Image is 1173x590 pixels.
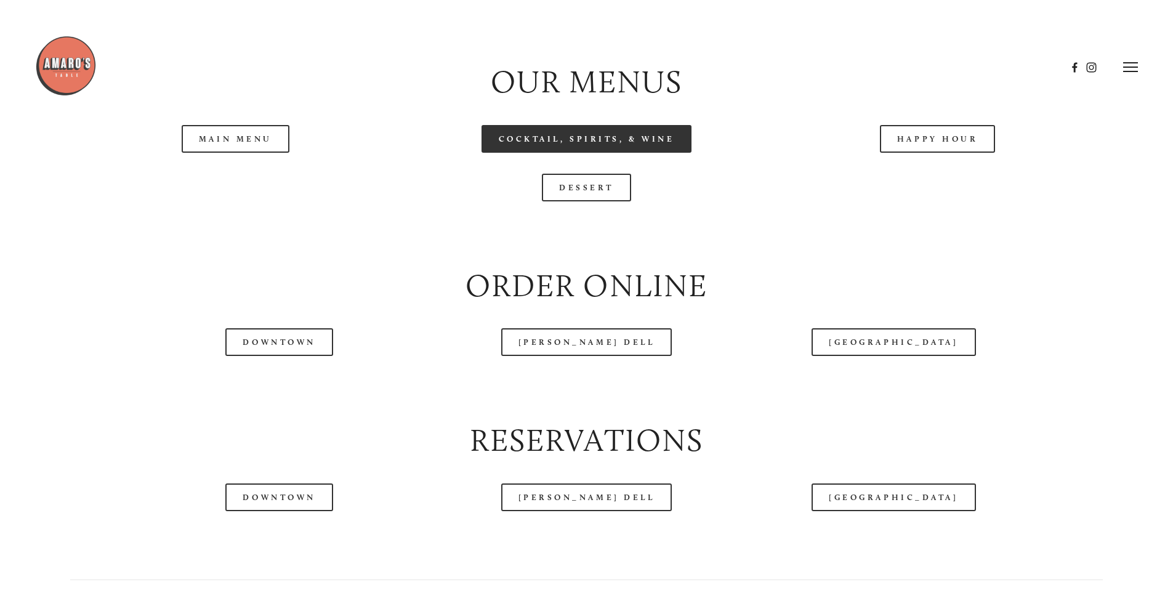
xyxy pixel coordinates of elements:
[225,328,333,356] a: Downtown
[182,125,289,153] a: Main Menu
[501,328,672,356] a: [PERSON_NAME] Dell
[812,483,975,511] a: [GEOGRAPHIC_DATA]
[482,125,692,153] a: Cocktail, Spirits, & Wine
[35,35,97,97] img: Amaro's Table
[542,174,631,201] a: Dessert
[880,125,996,153] a: Happy Hour
[501,483,672,511] a: [PERSON_NAME] Dell
[225,483,333,511] a: Downtown
[70,264,1102,308] h2: Order Online
[70,419,1102,463] h2: Reservations
[812,328,975,356] a: [GEOGRAPHIC_DATA]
